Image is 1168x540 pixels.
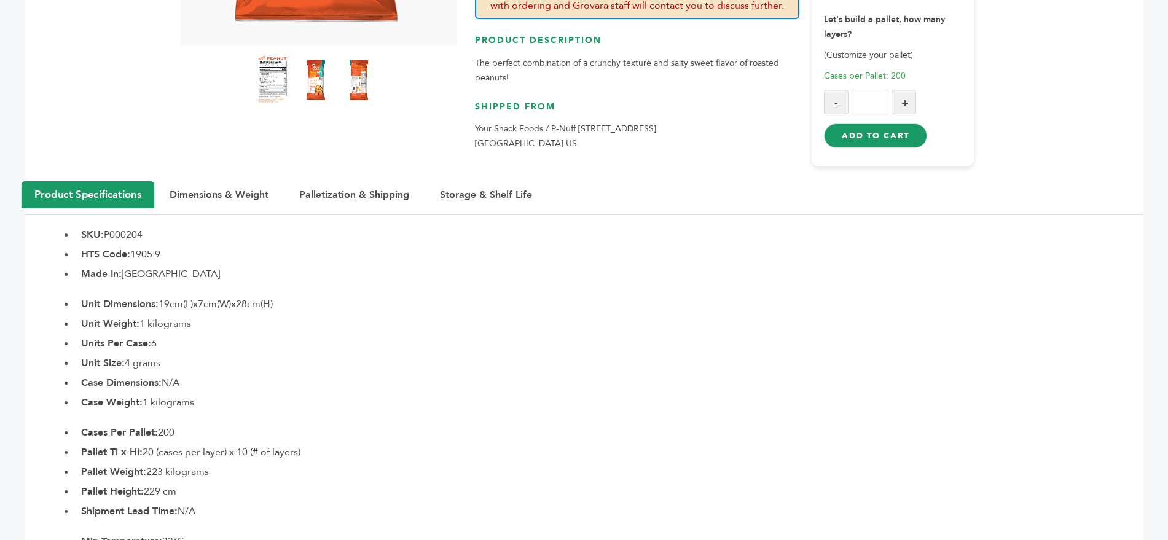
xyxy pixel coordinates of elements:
[81,445,143,459] b: Pallet Ti x Hi:
[475,122,799,151] p: Your Snack Foods / P-Nuff [STREET_ADDRESS] [GEOGRAPHIC_DATA] US
[81,337,151,350] b: Units Per Case:
[287,182,421,208] button: Palletization & Shipping
[81,504,178,518] b: Shipment Lead Time:
[75,227,1143,242] li: P000204
[75,464,1143,479] li: 223 kilograms
[81,248,130,261] b: HTS Code:
[75,267,1143,281] li: [GEOGRAPHIC_DATA]
[892,90,916,114] button: +
[157,182,281,208] button: Dimensions & Weight
[75,425,1143,440] li: 200
[75,356,1143,370] li: 4 grams
[81,297,159,311] b: Unit Dimensions:
[824,123,927,148] button: Add to Cart
[300,55,331,104] img: Pnuff Crunch Original 6 units per case 114 g
[81,267,122,281] b: Made In:
[824,70,906,82] span: Cases per Pallet: 200
[75,336,1143,351] li: 6
[81,356,125,370] b: Unit Size:
[824,90,849,114] button: -
[475,34,799,56] h3: Product Description
[81,426,158,439] b: Cases Per Pallet:
[75,445,1143,460] li: 20 (cases per layer) x 10 (# of layers)
[824,14,945,40] strong: Let's build a pallet, how many layers?
[75,316,1143,331] li: 1 kilograms
[75,247,1143,262] li: 1905.9
[81,228,104,241] b: SKU:
[824,48,974,63] p: (Customize your pallet)
[81,485,144,498] b: Pallet Height:
[81,396,143,409] b: Case Weight:
[257,55,288,104] img: Pnuff Crunch Original 6 units per case 114 g Nutrition Info
[22,181,154,208] button: Product Specifications
[475,101,799,122] h3: Shipped From
[75,297,1143,311] li: 19cm(L)x7cm(W)x28cm(H)
[428,182,544,208] button: Storage & Shelf Life
[81,317,139,331] b: Unit Weight:
[81,376,162,389] b: Case Dimensions:
[343,55,374,104] img: Pnuff Crunch Original 6 units per case 114 g
[75,484,1143,499] li: 229 cm
[75,504,1143,518] li: N/A
[75,375,1143,390] li: N/A
[475,56,799,85] p: The perfect combination of a crunchy texture and salty sweet flavor of roasted peanuts!
[81,465,146,479] b: Pallet Weight:
[75,395,1143,410] li: 1 kilograms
